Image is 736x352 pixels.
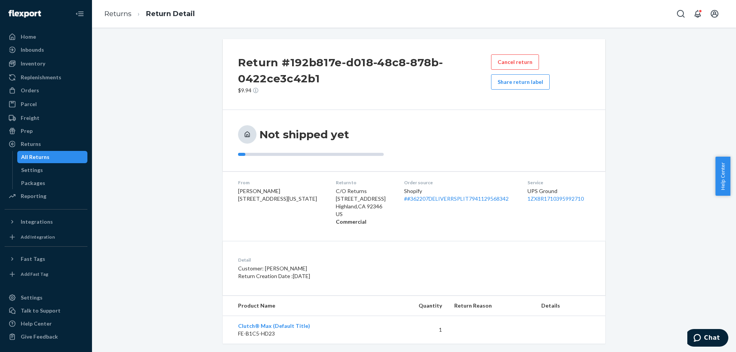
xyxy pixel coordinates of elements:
[21,255,45,263] div: Fast Tags
[707,6,722,21] button: Open account menu
[448,296,535,316] th: Return Reason
[238,257,450,263] dt: Detail
[21,294,43,301] div: Settings
[336,203,392,210] p: Highland , CA 92346
[238,272,450,280] p: Return Creation Date : [DATE]
[535,296,605,316] th: Details
[17,177,88,189] a: Packages
[21,218,53,226] div: Integrations
[5,125,87,137] a: Prep
[336,210,392,218] p: US
[238,188,317,202] span: [PERSON_NAME] [STREET_ADDRESS][US_STATE]
[260,128,349,141] h3: Not shipped yet
[5,71,87,83] a: Replenishments
[21,100,37,108] div: Parcel
[21,271,48,277] div: Add Fast Tag
[104,10,131,18] a: Returns
[21,179,45,187] div: Packages
[21,234,55,240] div: Add Integration
[527,195,584,202] a: 1ZX8R1710395992710
[5,190,87,202] a: Reporting
[238,179,324,186] dt: From
[21,46,44,54] div: Inbounds
[404,179,515,186] dt: Order source
[527,179,590,186] dt: Service
[336,187,392,195] p: C/O Returns
[5,318,87,330] a: Help Center
[238,54,491,87] h2: Return #192b817e-d018-48c8-878b-0422ce3c42b1
[21,140,41,148] div: Returns
[21,192,46,200] div: Reporting
[21,87,39,94] div: Orders
[21,60,45,67] div: Inventory
[21,333,58,341] div: Give Feedback
[336,218,366,225] strong: Commercial
[17,151,88,163] a: All Returns
[5,98,87,110] a: Parcel
[404,195,509,202] a: ##362207DELIVERRSPLIT7941129568342
[21,320,52,327] div: Help Center
[673,6,688,21] button: Open Search Box
[491,54,539,70] button: Cancel return
[336,195,392,203] p: [STREET_ADDRESS]
[5,268,87,280] a: Add Fast Tag
[336,179,392,186] dt: Return to
[5,138,87,150] a: Returns
[8,10,41,18] img: Flexport logo
[21,166,43,174] div: Settings
[5,84,87,97] a: Orders
[5,331,87,343] button: Give Feedback
[238,87,491,94] p: $9.94
[17,164,88,176] a: Settings
[21,153,49,161] div: All Returns
[5,216,87,228] button: Integrations
[386,296,448,316] th: Quantity
[98,3,201,25] ol: breadcrumbs
[690,6,705,21] button: Open notifications
[5,305,87,317] button: Talk to Support
[238,323,310,329] a: Clutch® Max (Default Title)
[491,74,550,90] button: Share return label
[21,307,61,314] div: Talk to Support
[404,187,515,203] div: Shopify
[238,265,450,272] p: Customer: [PERSON_NAME]
[72,6,87,21] button: Close Navigation
[21,114,39,122] div: Freight
[5,291,87,304] a: Settings
[238,330,380,337] p: FE-B1C5-HD23
[687,329,728,348] iframe: Opens a widget where you can chat to one of our agents
[5,57,87,70] a: Inventory
[5,231,87,243] a: Add Integration
[5,253,87,265] button: Fast Tags
[21,74,61,81] div: Replenishments
[21,33,36,41] div: Home
[715,157,730,196] button: Help Center
[146,10,195,18] a: Return Detail
[21,127,33,135] div: Prep
[527,188,557,194] span: UPS Ground
[223,296,386,316] th: Product Name
[5,44,87,56] a: Inbounds
[386,316,448,344] td: 1
[5,112,87,124] a: Freight
[5,31,87,43] a: Home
